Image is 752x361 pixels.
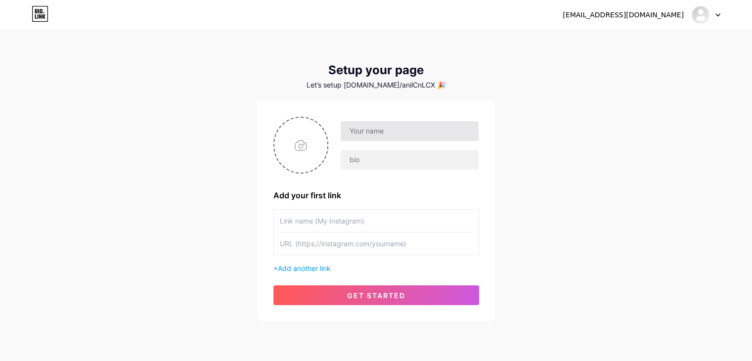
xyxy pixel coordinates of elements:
input: URL (https://instagram.com/yourname) [280,232,473,255]
div: Setup your page [258,63,495,77]
div: + [273,263,479,273]
div: Add your first link [273,189,479,201]
span: get started [347,291,405,300]
div: Let’s setup [DOMAIN_NAME]/anilCnLCX 🎉 [258,81,495,89]
input: Your name [341,121,478,141]
span: Add another link [278,264,331,272]
img: Anil [691,5,710,24]
input: bio [341,150,478,170]
div: [EMAIL_ADDRESS][DOMAIN_NAME] [563,10,684,20]
input: Link name (My Instagram) [280,210,473,232]
button: get started [273,285,479,305]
